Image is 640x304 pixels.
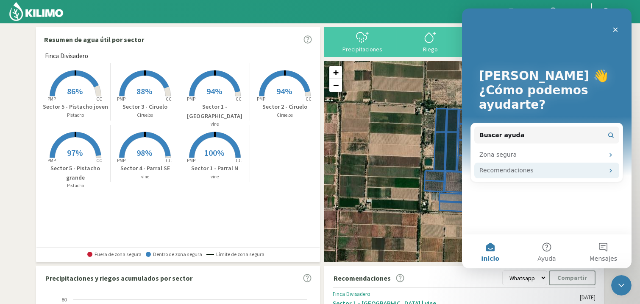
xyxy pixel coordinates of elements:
p: Precipitaciones y riegos acumulados por sector [45,273,192,283]
p: Pistacho [41,182,110,189]
span: 100% [204,147,224,158]
div: [DATE] [580,294,595,301]
tspan: PMP [257,96,265,102]
span: 94% [276,86,292,96]
p: Sector 1 - [GEOGRAPHIC_DATA] [180,102,250,121]
tspan: CC [236,96,242,102]
span: Finca Divisadero [45,51,88,61]
tspan: PMP [47,158,56,163]
p: Sector 5 - Pistacho grande [41,164,110,182]
div: Riego [399,46,462,52]
tspan: PMP [47,96,56,102]
p: Ciruelos [250,112,320,119]
p: Sector 3 - Ciruelo [111,102,180,111]
iframe: Intercom live chat [462,8,632,268]
div: Finca Divisadero [333,291,580,298]
span: 97% [67,147,83,158]
p: vine [180,121,250,128]
span: Fuera de zona segura [87,251,142,257]
span: Dentro de zona segura [146,251,202,257]
span: Límite de zona segura [206,251,264,257]
a: Zoom in [329,66,342,79]
button: Precipitaciones [328,30,396,53]
div: Precipitaciones [331,46,394,52]
p: Sector 1 - Parral N [180,164,250,173]
img: Kilimo [8,1,64,22]
tspan: PMP [117,96,125,102]
tspan: CC [236,158,242,163]
tspan: CC [306,96,312,102]
p: Resumen de agua útil por sector [44,34,144,45]
p: Recomendaciones [334,273,391,283]
tspan: CC [166,158,172,163]
p: vine [111,173,180,180]
button: Riego [396,30,464,53]
a: Zoom out [329,79,342,92]
span: 88% [136,86,152,96]
tspan: PMP [187,158,195,163]
p: vine [180,173,250,180]
tspan: CC [166,96,172,102]
span: 98% [136,147,152,158]
span: 86% [67,86,83,96]
tspan: PMP [187,96,195,102]
p: Pistacho [41,112,110,119]
span: Todos [558,7,579,16]
text: 80 [62,297,67,302]
iframe: Intercom live chat [611,275,632,296]
span: Todos [515,7,535,16]
p: Sector 2 - Ciruelo [250,102,320,111]
p: Sector 4 - Parral SE [111,164,180,173]
tspan: CC [96,96,102,102]
tspan: CC [96,158,102,163]
p: Ciruelos [111,112,180,119]
tspan: PMP [117,158,125,163]
span: 94% [206,86,222,96]
p: Sector 5 - Pistacho joven [41,102,110,111]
